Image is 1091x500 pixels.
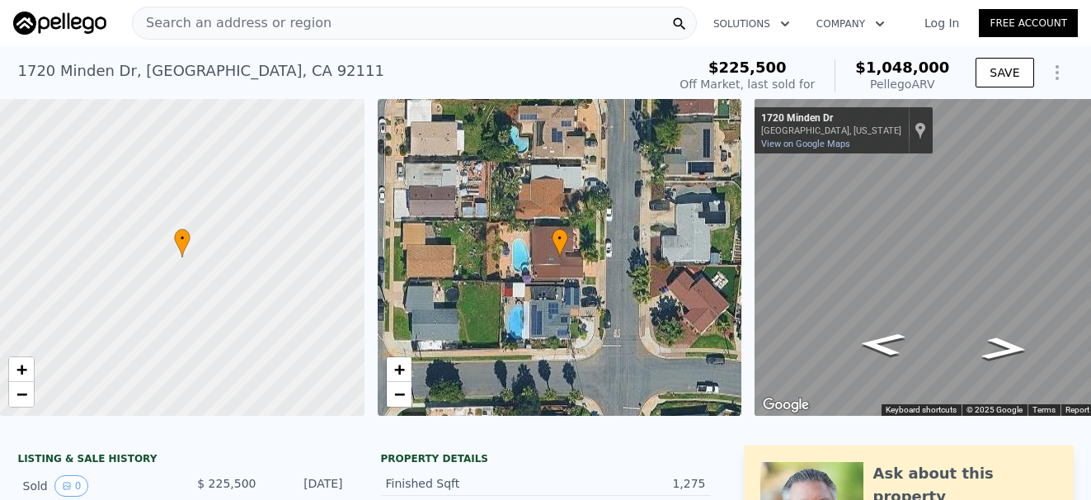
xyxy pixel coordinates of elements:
a: Free Account [979,9,1078,37]
button: View historical data [54,475,89,497]
span: • [552,231,568,246]
div: Off Market, last sold for [680,76,815,92]
span: − [16,384,27,404]
span: © 2025 Google [966,405,1023,414]
img: Pellego [13,12,106,35]
a: View on Google Maps [761,139,850,149]
span: • [174,231,190,246]
div: Pellego ARV [855,76,949,92]
span: $ 225,500 [197,477,256,490]
div: [GEOGRAPHIC_DATA], [US_STATE] [761,125,901,136]
button: Keyboard shortcuts [886,404,957,416]
span: + [393,359,404,380]
span: $1,048,000 [855,59,949,76]
a: Zoom out [387,382,411,407]
path: Go South, Minden Dr [839,328,924,361]
a: Open this area in Google Maps (opens a new window) [759,394,813,416]
button: Company [803,9,898,39]
button: SAVE [976,58,1033,87]
div: • [174,229,190,257]
div: 1720 Minden Dr [761,112,901,125]
div: • [552,229,568,257]
span: − [393,384,404,404]
a: Terms [1032,405,1056,414]
div: 1720 Minden Dr , [GEOGRAPHIC_DATA] , CA 92111 [18,59,384,83]
span: $225,500 [708,59,787,76]
button: Show Options [1041,56,1074,89]
div: Finished Sqft [386,475,546,492]
div: Property details [381,452,711,465]
a: Zoom out [9,382,34,407]
path: Go North, Minden Dr [962,332,1048,366]
div: Sold [23,475,170,497]
span: Search an address or region [133,13,332,33]
a: Show location on map [915,121,926,139]
div: [DATE] [270,475,343,497]
div: 1,275 [546,475,706,492]
img: Google [759,394,813,416]
span: + [16,359,27,380]
a: Zoom in [9,357,34,382]
div: LISTING & SALE HISTORY [18,452,348,469]
button: Solutions [700,9,803,39]
a: Zoom in [387,357,411,382]
a: Log In [905,15,979,31]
